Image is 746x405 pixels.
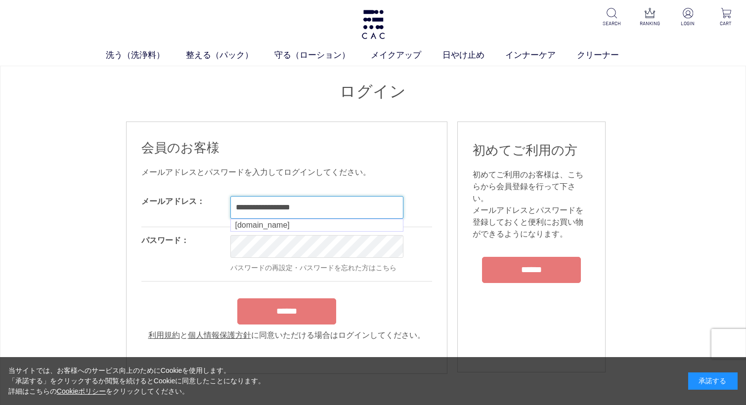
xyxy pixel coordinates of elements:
[505,49,577,62] a: インナーケア
[676,8,700,27] a: LOGIN
[714,20,738,27] p: CART
[274,49,371,62] a: 守る（ローション）
[230,264,396,272] a: パスワードの再設定・パスワードを忘れた方はこちら
[141,197,205,205] label: メールアドレス：
[8,365,265,397] div: 当サイトでは、お客様へのサービス向上のためにCookieを使用します。 「承諾する」をクリックするか閲覧を続けるとCookieに同意したことになります。 詳細はこちらの をクリックしてください。
[57,387,106,395] a: Cookieポリシー
[148,331,180,339] a: 利用規約
[676,20,700,27] p: LOGIN
[141,140,219,155] span: 会員のお客様
[126,81,620,102] h1: ログイン
[638,8,662,27] a: RANKING
[360,10,386,39] img: logo
[473,169,590,240] div: 初めてご利用のお客様は、こちらから会員登録を行って下さい。 メールアドレスとパスワードを登録しておくと便利にお買い物ができるようになります。
[186,49,274,62] a: 整える（パック）
[106,49,186,62] a: 洗う（洗浄料）
[442,49,506,62] a: 日やけ止め
[141,166,432,178] div: メールアドレスとパスワードを入力してログインしてください。
[577,49,640,62] a: クリーナー
[600,8,624,27] a: SEARCH
[188,331,251,339] a: 個人情報保護方針
[688,372,738,390] div: 承諾する
[141,236,189,244] label: パスワード：
[232,221,402,230] div: [DOMAIN_NAME]
[141,329,432,341] div: と に同意いただける場合はログインしてください。
[473,143,577,158] span: 初めてご利用の方
[714,8,738,27] a: CART
[371,49,442,62] a: メイクアップ
[600,20,624,27] p: SEARCH
[638,20,662,27] p: RANKING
